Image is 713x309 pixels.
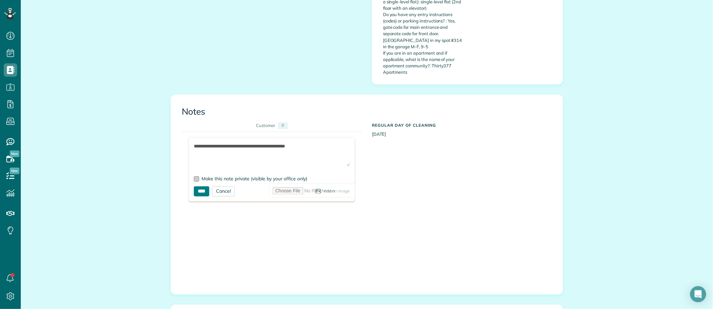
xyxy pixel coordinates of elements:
span: New [10,168,19,174]
span: New [10,150,19,157]
div: Cancel [212,186,235,196]
div: 0 [278,122,288,129]
h3: Notes [182,107,552,117]
div: Customer [256,122,275,129]
div: Open Intercom Messenger [690,286,706,302]
span: Make this note private (visible by your office only) [202,176,307,182]
h5: Regular day of cleaning [372,123,552,127]
div: [DATE] [367,120,557,137]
